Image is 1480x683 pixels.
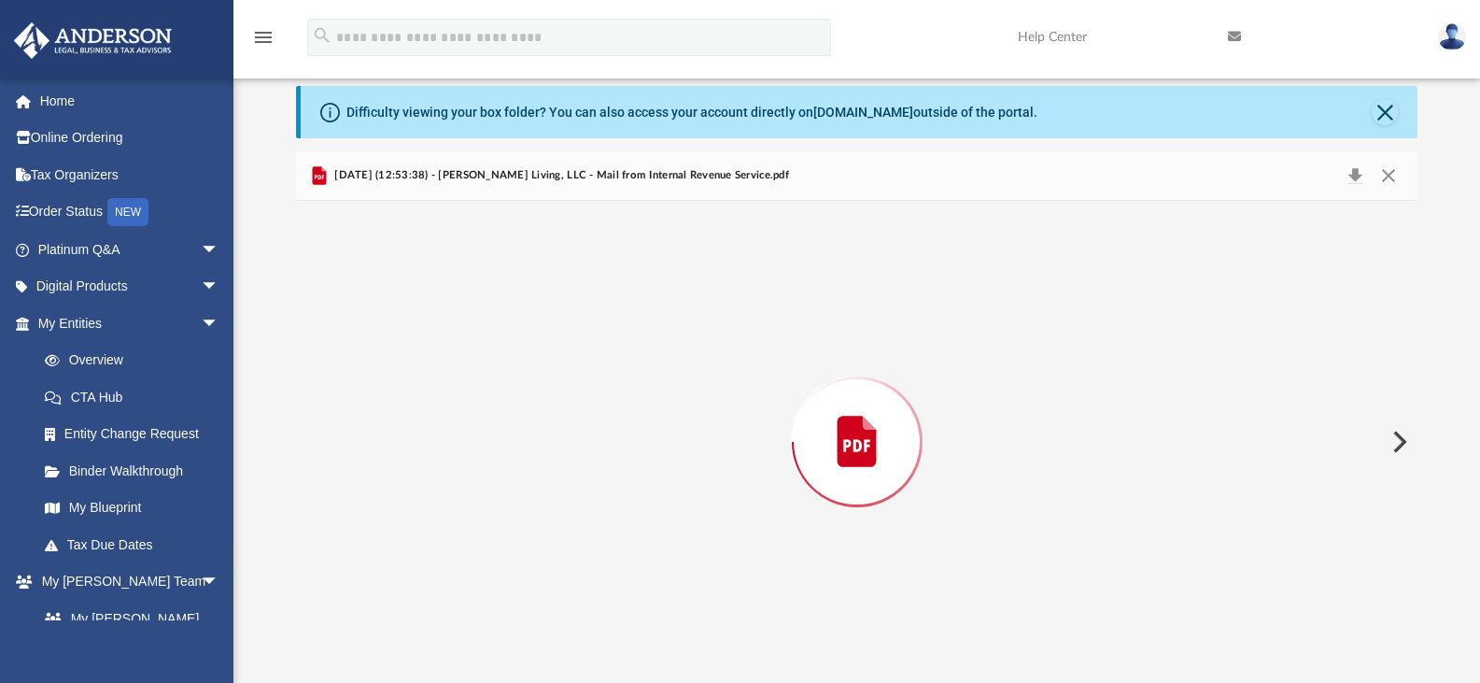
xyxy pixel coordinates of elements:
a: My [PERSON_NAME] Team [26,600,229,660]
a: Binder Walkthrough [26,452,247,490]
a: Home [13,82,247,120]
a: [DOMAIN_NAME] [813,105,913,120]
button: Download [1338,163,1372,189]
a: My Blueprint [26,490,238,527]
i: menu [252,26,275,49]
a: Tax Organizers [13,156,247,193]
div: Difficulty viewing your box folder? You can also access your account directly on outside of the p... [346,103,1037,122]
span: arrow_drop_down [201,305,238,343]
div: Preview [296,151,1418,683]
span: arrow_drop_down [201,268,238,306]
a: Platinum Q&Aarrow_drop_down [13,231,247,268]
a: Tax Due Dates [26,526,247,563]
button: Close [1372,99,1398,125]
a: My Entitiesarrow_drop_down [13,305,247,342]
a: menu [252,36,275,49]
a: Online Ordering [13,120,247,157]
a: Digital Productsarrow_drop_down [13,268,247,306]
i: search [312,25,332,46]
button: Next File [1377,416,1418,468]
a: Entity Change Request [26,416,247,453]
button: Close [1372,163,1405,189]
a: My [PERSON_NAME] Teamarrow_drop_down [13,563,238,601]
a: Order StatusNEW [13,193,247,232]
div: NEW [107,198,148,226]
a: Overview [26,342,247,379]
img: Anderson Advisors Platinum Portal [8,22,177,59]
img: User Pic [1438,23,1466,50]
a: CTA Hub [26,378,247,416]
span: arrow_drop_down [201,563,238,602]
span: arrow_drop_down [201,231,238,269]
span: [DATE] (12:53:38) - [PERSON_NAME] Living, LLC - Mail from Internal Revenue Service.pdf [331,167,789,184]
